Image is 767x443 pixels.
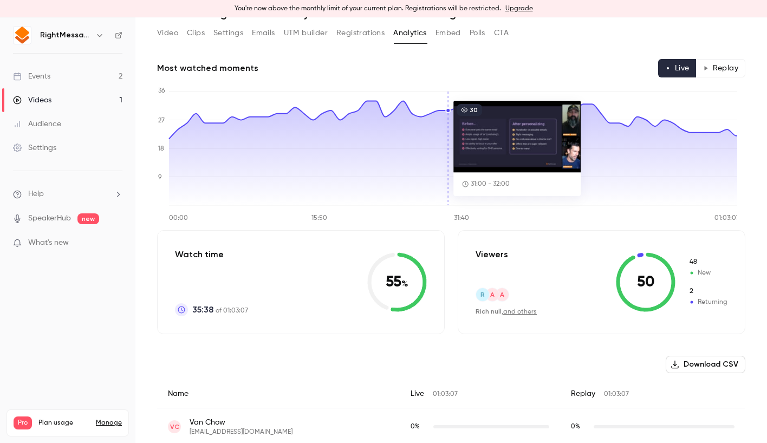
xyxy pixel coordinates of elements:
[433,391,458,398] span: 01:03:07
[28,188,44,200] span: Help
[158,88,165,94] tspan: 36
[658,59,697,77] button: Live
[688,257,727,267] span: New
[311,215,327,221] tspan: 15:50
[77,213,99,224] span: new
[187,24,205,42] button: Clips
[13,119,61,129] div: Audience
[480,290,485,299] span: R
[96,419,122,427] a: Manage
[696,59,745,77] button: Replay
[476,307,537,316] div: ,
[157,24,178,42] button: Video
[158,118,165,124] tspan: 27
[714,215,739,221] tspan: 01:03:07
[411,424,420,430] span: 0 %
[175,248,248,261] p: Watch time
[38,419,89,427] span: Plan usage
[158,146,164,152] tspan: 18
[688,286,727,296] span: Returning
[28,213,71,224] a: SpeakerHub
[336,24,385,42] button: Registrations
[170,422,179,432] span: VC
[252,24,275,42] button: Emails
[190,417,292,428] span: Van Chow
[411,422,428,432] span: Live watch time
[13,71,50,82] div: Events
[503,309,537,315] a: and others
[490,290,495,299] span: A
[192,303,248,316] p: of 01:03:07
[28,237,69,249] span: What's new
[688,297,727,307] span: Returning
[666,356,745,373] button: Download CSV
[500,290,504,299] span: A
[400,380,560,408] div: Live
[213,24,243,42] button: Settings
[157,62,258,75] h2: Most watched moments
[157,380,400,408] div: Name
[505,4,533,13] a: Upgrade
[476,248,508,261] p: Viewers
[40,30,91,41] h6: RightMessage
[470,24,485,42] button: Polls
[454,215,469,221] tspan: 31:40
[494,24,509,42] button: CTA
[604,391,629,398] span: 01:03:07
[13,142,56,153] div: Settings
[192,303,213,316] span: 35:38
[435,24,461,42] button: Embed
[571,424,580,430] span: 0 %
[190,428,292,437] span: [EMAIL_ADDRESS][DOMAIN_NAME]
[13,188,122,200] li: help-dropdown-opener
[393,24,427,42] button: Analytics
[14,27,31,44] img: RightMessage
[284,24,328,42] button: UTM builder
[560,380,745,408] div: Replay
[14,416,32,429] span: Pro
[688,268,727,278] span: New
[169,215,188,221] tspan: 00:00
[158,174,162,181] tspan: 9
[476,308,502,315] span: Rich null
[13,95,51,106] div: Videos
[571,422,588,432] span: Replay watch time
